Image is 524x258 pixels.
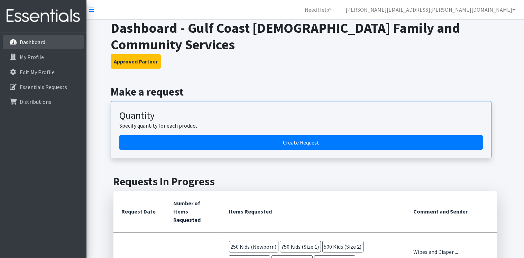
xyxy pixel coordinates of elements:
p: My Profile [20,53,44,60]
p: Distributions [20,98,51,105]
button: Approved Partner [111,54,161,69]
a: Essentials Requests [3,80,84,94]
a: Edit My Profile [3,65,84,79]
a: Create a request by quantity [119,135,483,150]
p: Dashboard [20,39,45,46]
span: 250 Kids (Newborn) [229,241,278,252]
a: Need Help? [299,3,337,17]
a: Dashboard [3,35,84,49]
img: HumanEssentials [3,4,84,28]
a: Distributions [3,95,84,109]
span: 750 Kids (Size 1) [280,241,321,252]
th: Number of Items Requested [165,191,221,232]
th: Request Date [113,191,165,232]
a: [PERSON_NAME][EMAIL_ADDRESS][PERSON_NAME][DOMAIN_NAME] [340,3,521,17]
p: Edit My Profile [20,69,55,76]
th: Items Requested [221,191,405,232]
p: Specify quantity for each product. [119,121,483,130]
div: Wipes and Diaper ... [413,248,489,256]
span: 500 Kids (Size 2) [322,241,364,252]
h2: Requests In Progress [113,175,497,188]
h2: Make a request [111,85,500,98]
p: Essentials Requests [20,83,67,90]
h3: Quantity [119,110,483,121]
a: My Profile [3,50,84,64]
h1: Dashboard - Gulf Coast [DEMOGRAPHIC_DATA] Family and Community Services [111,20,500,53]
th: Comment and Sender [405,191,497,232]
